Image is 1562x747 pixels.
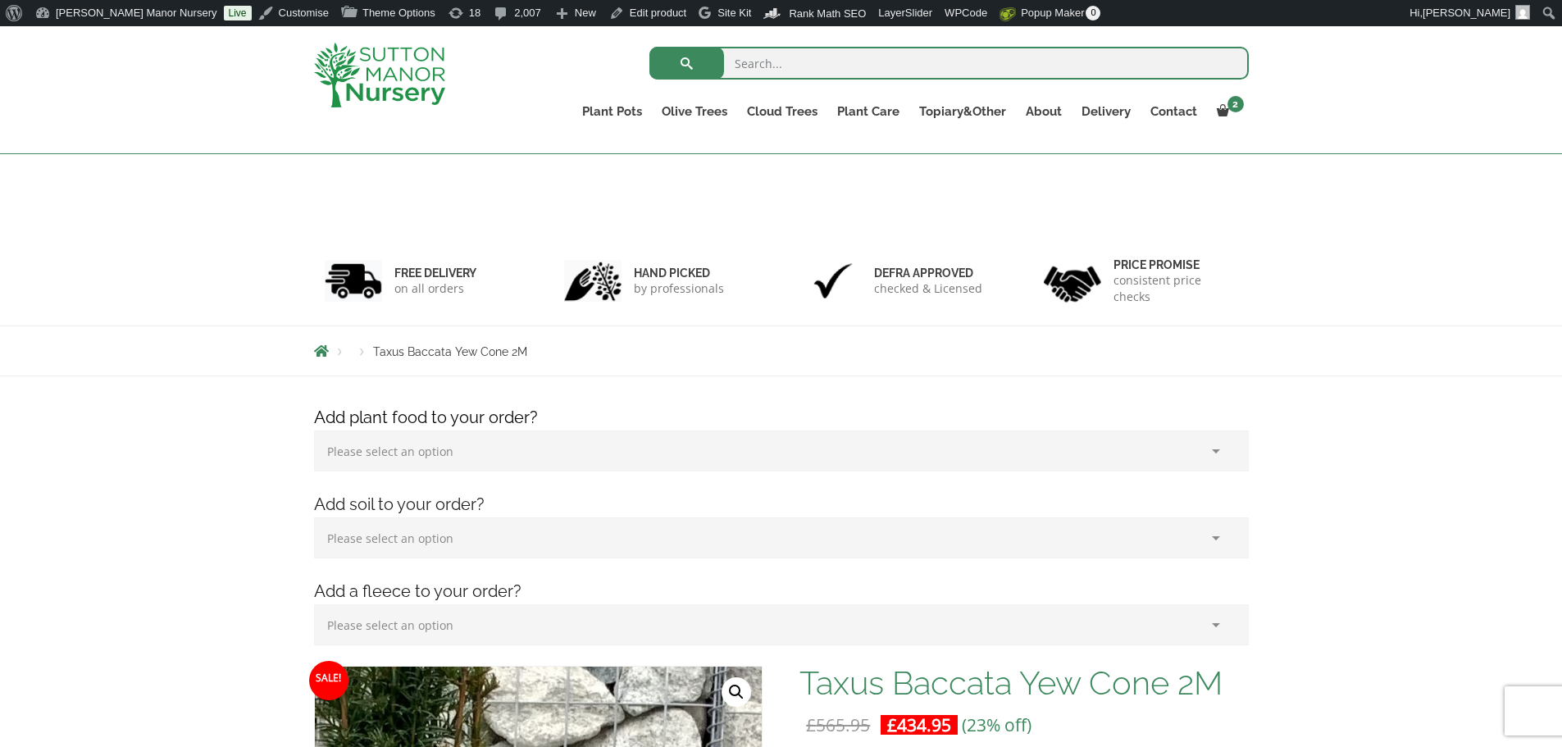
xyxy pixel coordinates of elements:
a: Plant Care [827,100,909,123]
p: on all orders [394,280,476,297]
p: consistent price checks [1113,272,1238,305]
h6: FREE DELIVERY [394,266,476,280]
img: 1.jpg [325,260,382,302]
img: 2.jpg [564,260,622,302]
a: Contact [1141,100,1207,123]
a: Topiary&Other [909,100,1016,123]
a: Plant Pots [572,100,652,123]
a: About [1016,100,1072,123]
span: 2 [1227,96,1244,112]
bdi: 565.95 [806,713,870,736]
a: Delivery [1072,100,1141,123]
p: by professionals [634,280,724,297]
h6: Defra approved [874,266,982,280]
a: Olive Trees [652,100,737,123]
span: 0 [1086,6,1100,20]
bdi: 434.95 [887,713,951,736]
img: logo [314,43,445,107]
input: Search... [649,47,1249,80]
a: Live [224,6,252,20]
img: 4.jpg [1044,256,1101,306]
a: Cloud Trees [737,100,827,123]
img: 3.jpg [804,260,862,302]
nav: Breadcrumbs [314,344,1249,358]
h4: Add a fleece to your order? [302,579,1261,604]
span: £ [887,713,897,736]
p: checked & Licensed [874,280,982,297]
span: (23% off) [962,713,1031,736]
span: Sale! [309,661,348,700]
h4: Add soil to your order? [302,492,1261,517]
h6: Price promise [1113,257,1238,272]
span: Taxus Baccata Yew Cone 2M [373,345,527,358]
span: £ [806,713,816,736]
a: 2 [1207,100,1249,123]
span: Site Kit [717,7,751,19]
h4: Add plant food to your order? [302,405,1261,430]
a: View full-screen image gallery [722,677,751,707]
span: Rank Math SEO [789,7,866,20]
h6: hand picked [634,266,724,280]
h1: Taxus Baccata Yew Cone 2M [799,666,1248,700]
span: [PERSON_NAME] [1423,7,1510,19]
